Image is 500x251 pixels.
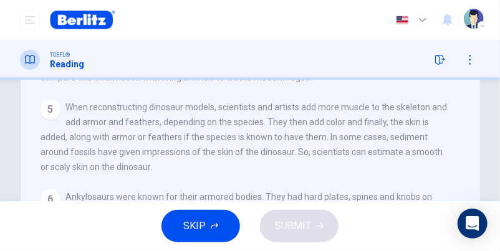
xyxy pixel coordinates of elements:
[395,16,410,25] img: en
[20,10,40,30] button: open mobile menu
[50,7,115,32] img: Berlitz Brasil logo
[183,217,206,235] span: SKIP
[41,100,60,120] div: 5
[50,50,70,59] span: TOEFL®
[161,210,240,242] button: SKIP
[41,189,60,209] div: 6
[458,209,488,239] div: Open Intercom Messenger
[41,102,447,172] span: When reconstructing dinosaur models, scientists and artists add more muscle to the skeleton and a...
[464,9,484,29] img: Profile picture
[50,59,84,69] h1: Reading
